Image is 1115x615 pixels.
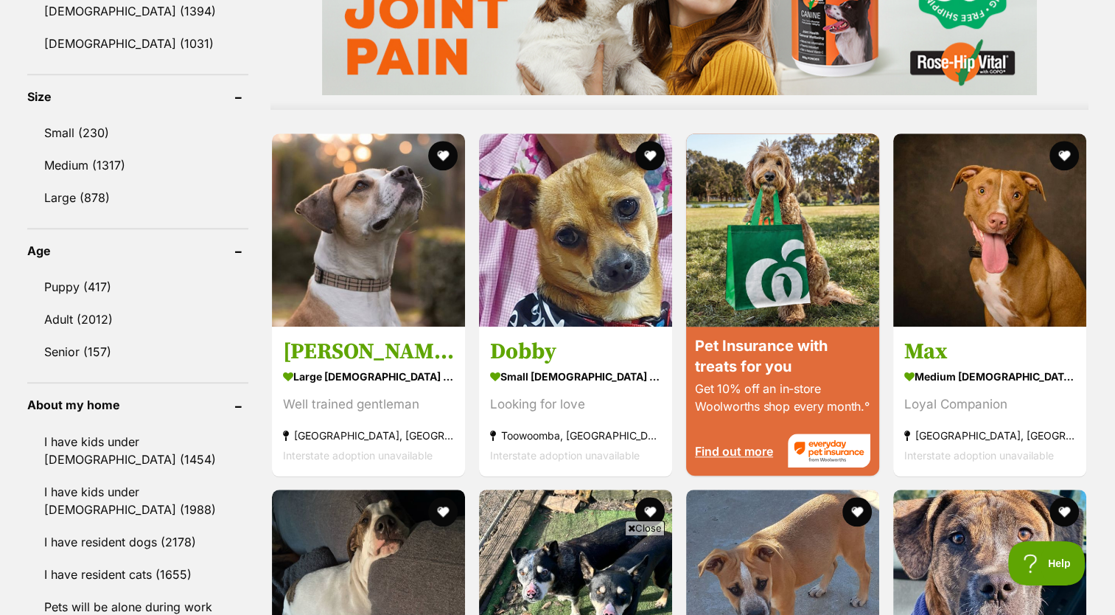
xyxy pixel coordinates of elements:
[1050,497,1080,527] button: favourite
[635,497,665,527] button: favourite
[904,394,1075,414] div: Loyal Companion
[1050,141,1080,170] button: favourite
[283,394,454,414] div: Well trained gentleman
[904,448,1054,461] span: Interstate adoption unavailable
[27,559,248,590] a: I have resident cats (1655)
[27,398,248,411] header: About my home
[904,337,1075,365] h3: Max
[27,28,248,59] a: [DEMOGRAPHIC_DATA] (1031)
[490,394,661,414] div: Looking for love
[893,133,1086,327] img: Max - American Staffordshire Terrier Dog
[479,326,672,476] a: Dobby small [DEMOGRAPHIC_DATA] Dog Looking for love Toowoomba, [GEOGRAPHIC_DATA] Interstate adopt...
[27,90,248,103] header: Size
[1008,541,1086,586] iframe: Help Scout Beacon - Open
[490,337,661,365] h3: Dobby
[479,133,672,327] img: Dobby - Chihuahua Dog
[904,425,1075,445] strong: [GEOGRAPHIC_DATA], [GEOGRAPHIC_DATA]
[283,365,454,386] strong: large [DEMOGRAPHIC_DATA] Dog
[290,541,826,608] iframe: Advertisement
[27,244,248,257] header: Age
[904,365,1075,386] strong: medium [DEMOGRAPHIC_DATA] Dog
[428,497,458,527] button: favourite
[27,271,248,302] a: Puppy (417)
[27,117,248,148] a: Small (230)
[27,150,248,181] a: Medium (1317)
[490,365,661,386] strong: small [DEMOGRAPHIC_DATA] Dog
[27,304,248,335] a: Adult (2012)
[842,497,872,527] button: favourite
[893,326,1086,476] a: Max medium [DEMOGRAPHIC_DATA] Dog Loyal Companion [GEOGRAPHIC_DATA], [GEOGRAPHIC_DATA] Interstate...
[272,326,465,476] a: [PERSON_NAME] large [DEMOGRAPHIC_DATA] Dog Well trained gentleman [GEOGRAPHIC_DATA], [GEOGRAPHIC_...
[27,336,248,367] a: Senior (157)
[27,182,248,213] a: Large (878)
[490,448,640,461] span: Interstate adoption unavailable
[490,425,661,445] strong: Toowoomba, [GEOGRAPHIC_DATA]
[283,425,454,445] strong: [GEOGRAPHIC_DATA], [GEOGRAPHIC_DATA]
[272,133,465,327] img: Kenneth - Bull Arab x American Bulldog
[27,476,248,525] a: I have kids under [DEMOGRAPHIC_DATA] (1988)
[27,527,248,557] a: I have resident dogs (2178)
[625,521,665,535] span: Close
[283,337,454,365] h3: [PERSON_NAME]
[635,141,665,170] button: favourite
[27,426,248,475] a: I have kids under [DEMOGRAPHIC_DATA] (1454)
[283,448,433,461] span: Interstate adoption unavailable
